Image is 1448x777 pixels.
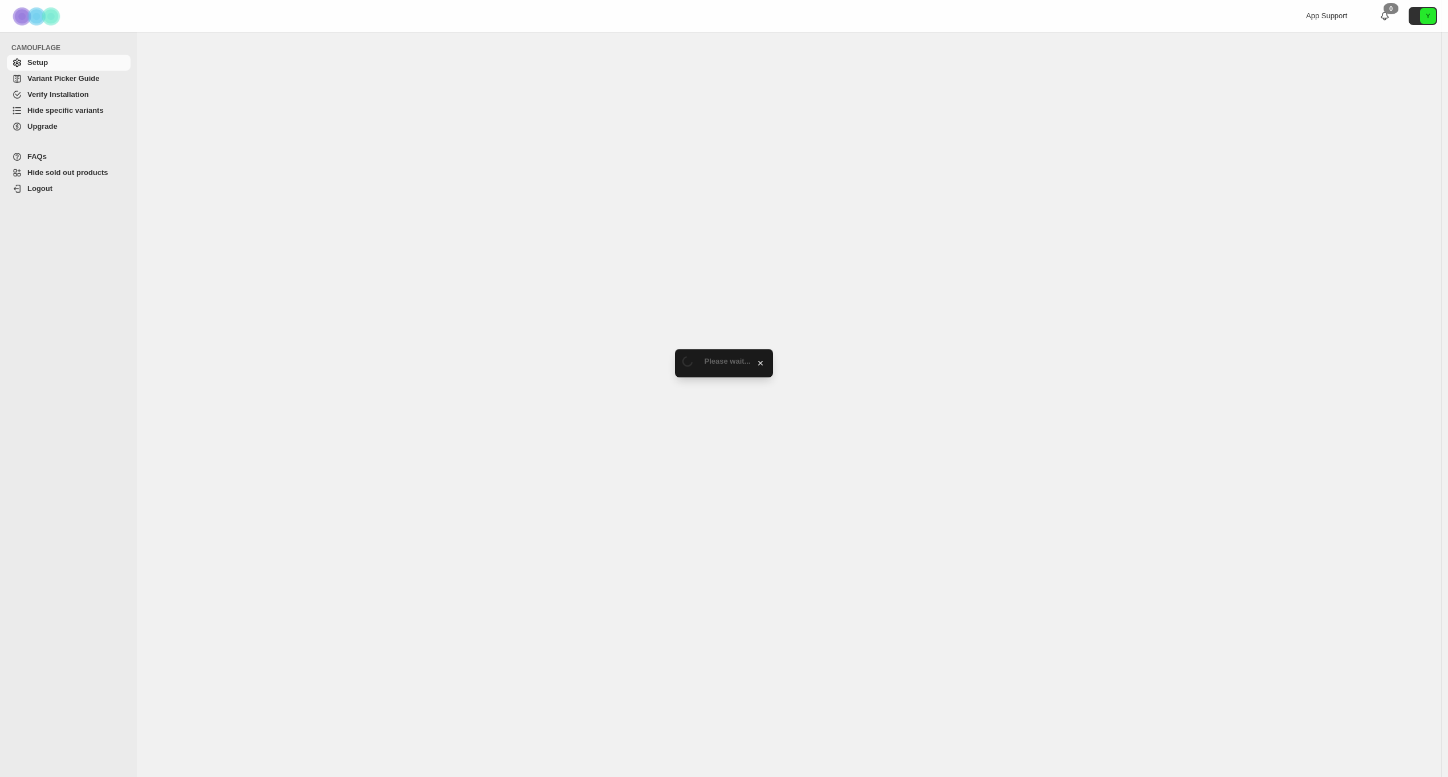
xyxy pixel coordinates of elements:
a: Variant Picker Guide [7,71,131,87]
a: Logout [7,181,131,197]
span: FAQs [27,152,47,161]
a: Hide sold out products [7,165,131,181]
span: Variant Picker Guide [27,74,99,83]
a: Setup [7,55,131,71]
a: Verify Installation [7,87,131,103]
a: FAQs [7,149,131,165]
button: Avatar with initials Y [1409,7,1437,25]
span: Avatar with initials Y [1420,8,1436,24]
a: 0 [1379,10,1390,22]
span: Hide specific variants [27,106,104,115]
a: Upgrade [7,119,131,135]
span: Verify Installation [27,90,89,99]
span: Setup [27,58,48,67]
div: 0 [1384,3,1398,14]
span: Please wait... [705,357,751,365]
span: Logout [27,184,52,193]
span: CAMOUFLAGE [11,43,131,52]
span: Hide sold out products [27,168,108,177]
span: App Support [1306,11,1347,20]
text: Y [1426,13,1430,19]
span: Upgrade [27,122,58,131]
a: Hide specific variants [7,103,131,119]
img: Camouflage [9,1,66,32]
